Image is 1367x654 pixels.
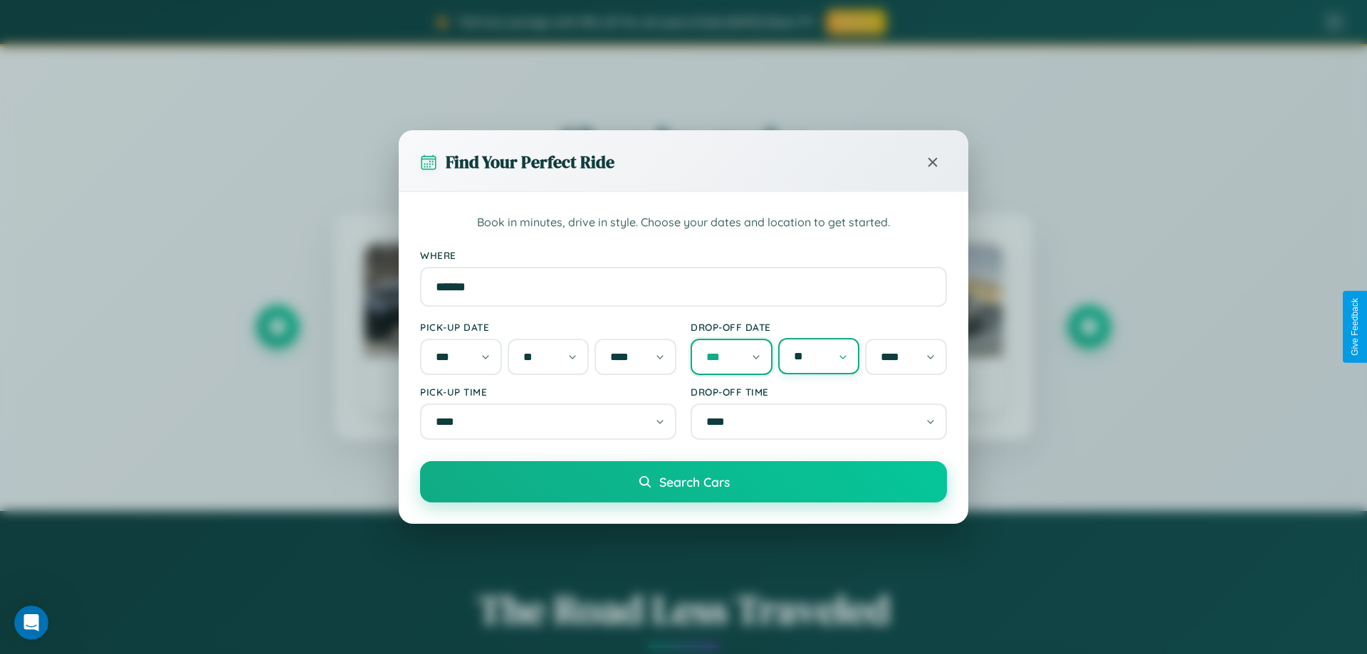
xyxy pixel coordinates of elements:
[691,321,947,333] label: Drop-off Date
[691,386,947,398] label: Drop-off Time
[420,213,947,232] p: Book in minutes, drive in style. Choose your dates and location to get started.
[420,461,947,502] button: Search Cars
[420,386,676,398] label: Pick-up Time
[420,321,676,333] label: Pick-up Date
[420,249,947,261] label: Where
[446,150,614,174] h3: Find Your Perfect Ride
[659,474,730,490] span: Search Cars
